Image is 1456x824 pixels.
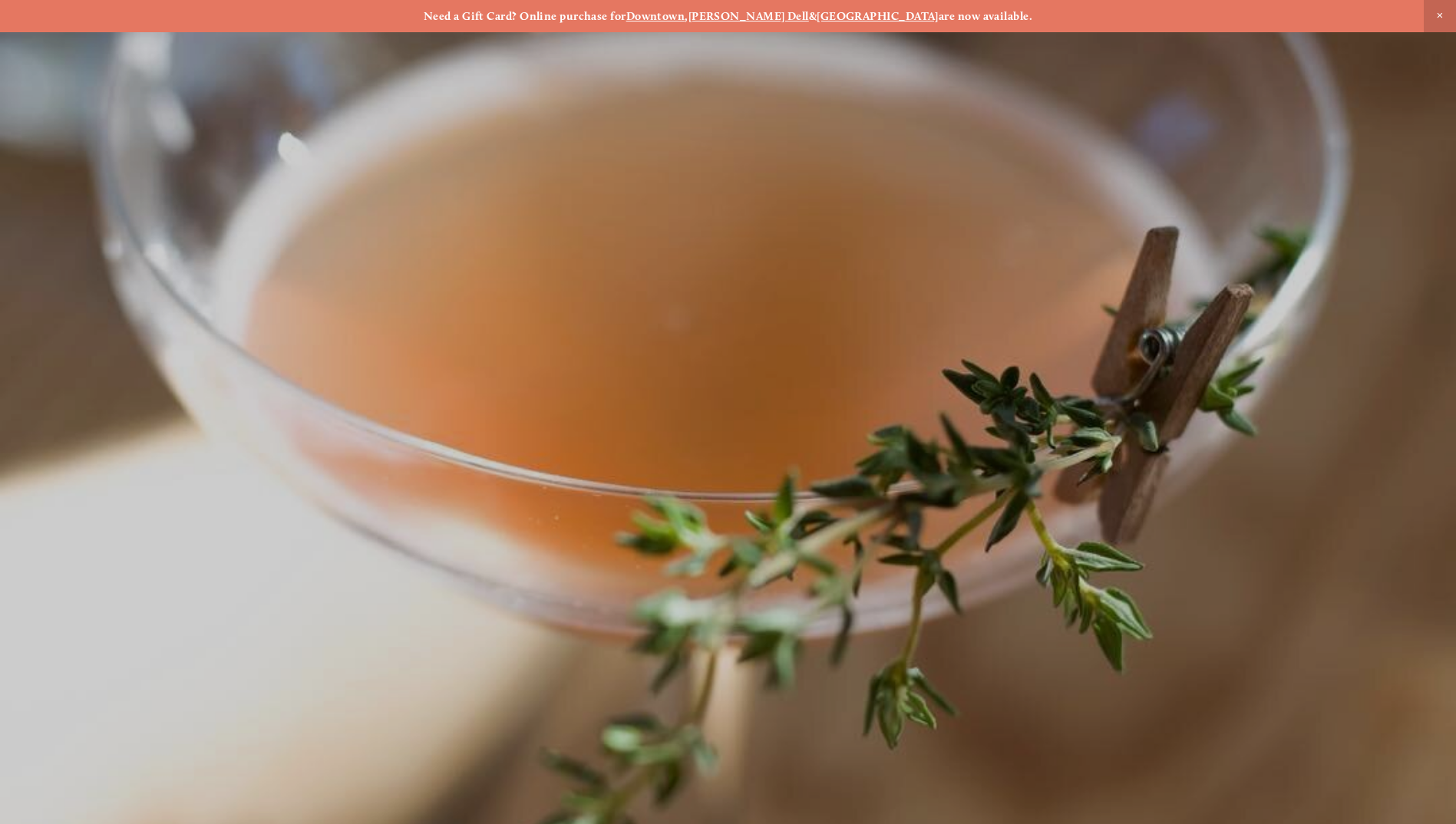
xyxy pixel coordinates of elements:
a: [PERSON_NAME] Dell [688,9,809,23]
strong: , [685,9,688,23]
a: Downtown [626,9,685,23]
strong: Need a Gift Card? Online purchase for [424,9,626,23]
strong: are now available. [939,9,1032,23]
a: [GEOGRAPHIC_DATA] [817,9,939,23]
strong: & [809,9,817,23]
